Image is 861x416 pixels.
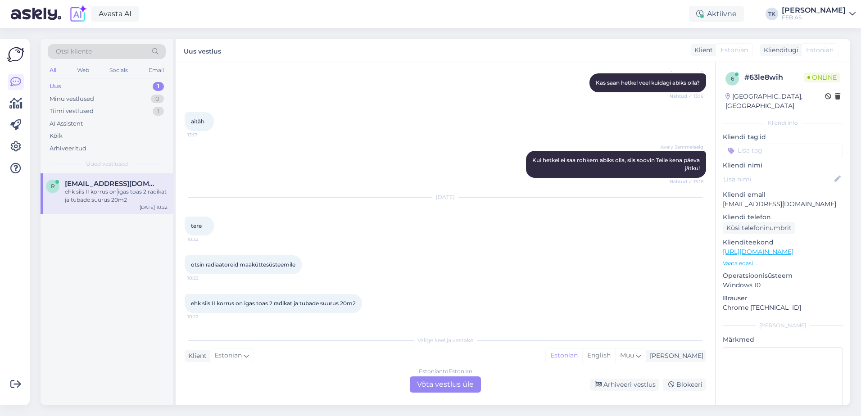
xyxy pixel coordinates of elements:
[723,144,843,157] input: Lisa tag
[723,161,843,170] p: Kliendi nimi
[56,47,92,56] span: Otsi kliente
[91,6,139,22] a: Avasta AI
[187,131,221,138] span: 13:17
[721,45,748,55] span: Estonian
[532,157,701,172] span: Kui hetkel ei saa rohkem abiks olla, siis soovin Teile kena päeva jätku!
[191,118,204,125] span: aitäh
[723,280,843,290] p: Windows 10
[65,188,168,204] div: ehk siis II korrus on igas toas 2 radikat ja tubade suurus 20m2
[725,92,825,111] div: [GEOGRAPHIC_DATA], [GEOGRAPHIC_DATA]
[51,183,55,190] span: r
[723,294,843,303] p: Brauser
[731,75,734,82] span: 6
[723,303,843,312] p: Chrome [TECHNICAL_ID]
[410,376,481,393] div: Võta vestlus üle
[782,7,856,21] a: [PERSON_NAME]FEB AS
[191,261,295,268] span: otsin radiaatoreid maaküttesüsteemile
[185,351,207,361] div: Klient
[620,351,634,359] span: Muu
[806,45,834,55] span: Estonian
[50,95,94,104] div: Minu vestlused
[68,5,87,23] img: explore-ai
[214,351,242,361] span: Estonian
[185,336,706,344] div: Valige keel ja vastake
[596,79,700,86] span: Kas saan hetkel veel kuidagi abiks olla?
[86,160,128,168] span: Uued vestlused
[546,349,582,362] div: Estonian
[723,132,843,142] p: Kliendi tag'id
[153,82,164,91] div: 1
[65,180,159,188] span: reno.lefat@gmail.com
[50,144,86,153] div: Arhiveeritud
[7,46,24,63] img: Askly Logo
[723,271,843,280] p: Operatsioonisüsteem
[670,93,703,99] span: Nähtud ✓ 13:16
[151,95,164,104] div: 0
[187,275,221,281] span: 10:22
[191,300,356,307] span: ehk siis II korrus on igas toas 2 radikat ja tubade suurus 20m2
[760,45,798,55] div: Klienditugi
[723,190,843,199] p: Kliendi email
[723,321,843,330] div: [PERSON_NAME]
[691,45,713,55] div: Klient
[582,349,615,362] div: English
[187,313,221,320] span: 10:22
[191,222,202,229] span: tere
[75,64,91,76] div: Web
[50,131,63,140] div: Kõik
[590,379,659,391] div: Arhiveeri vestlus
[153,107,164,116] div: 1
[723,238,843,247] p: Klienditeekond
[766,8,778,20] div: TK
[147,64,166,76] div: Email
[50,119,83,128] div: AI Assistent
[723,119,843,127] div: Kliendi info
[689,6,744,22] div: Aktiivne
[723,222,795,234] div: Küsi telefoninumbrit
[661,144,703,150] span: Avely Sammelselg
[108,64,130,76] div: Socials
[782,14,846,21] div: FEB AS
[723,174,833,184] input: Lisa nimi
[723,335,843,344] p: Märkmed
[419,367,472,375] div: Estonian to Estonian
[723,199,843,209] p: [EMAIL_ADDRESS][DOMAIN_NAME]
[782,7,846,14] div: [PERSON_NAME]
[723,248,793,256] a: [URL][DOMAIN_NAME]
[140,204,168,211] div: [DATE] 10:22
[50,107,94,116] div: Tiimi vestlused
[670,178,703,185] span: Nähtud ✓ 13:18
[50,82,61,91] div: Uus
[804,72,840,82] span: Online
[187,236,221,243] span: 10:22
[48,64,58,76] div: All
[723,259,843,267] p: Vaata edasi ...
[663,379,706,391] div: Blokeeri
[185,193,706,201] div: [DATE]
[723,213,843,222] p: Kliendi telefon
[744,72,804,83] div: # 63le8wih
[184,44,221,56] label: Uus vestlus
[646,351,703,361] div: [PERSON_NAME]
